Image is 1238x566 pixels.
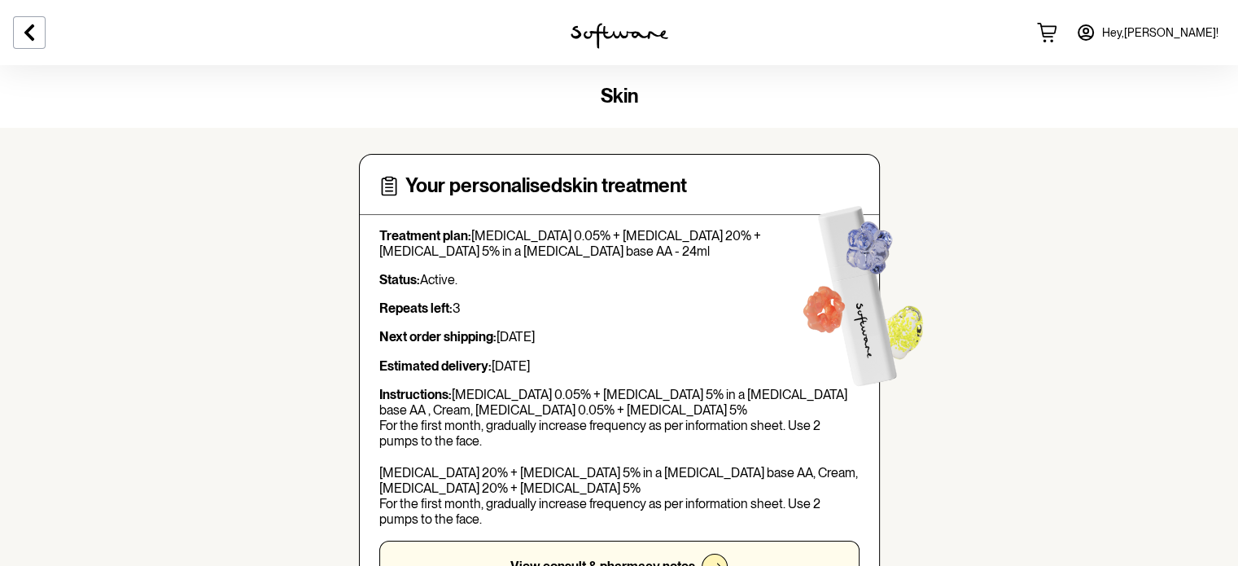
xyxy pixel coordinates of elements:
[1066,13,1228,52] a: Hey,[PERSON_NAME]!
[601,84,638,107] span: skin
[379,358,860,374] p: [DATE]
[379,228,860,259] p: [MEDICAL_DATA] 0.05% + [MEDICAL_DATA] 20% + [MEDICAL_DATA] 5% in a [MEDICAL_DATA] base AA - 24ml
[1102,26,1218,40] span: Hey, [PERSON_NAME] !
[379,301,860,316] p: 3
[379,272,860,287] p: Active.
[379,228,471,244] strong: Treatment plan:
[379,301,453,316] strong: Repeats left:
[379,387,452,402] strong: Instructions:
[379,272,420,287] strong: Status:
[379,387,860,528] p: [MEDICAL_DATA] 0.05% + [MEDICAL_DATA] 5% in a [MEDICAL_DATA] base AA , Cream, [MEDICAL_DATA] 0.05...
[379,329,860,344] p: [DATE]
[379,329,497,344] strong: Next order shipping:
[379,358,492,374] strong: Estimated delivery:
[571,23,668,49] img: software logo
[405,174,687,198] h4: Your personalised skin treatment
[768,173,951,407] img: Software treatment bottle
